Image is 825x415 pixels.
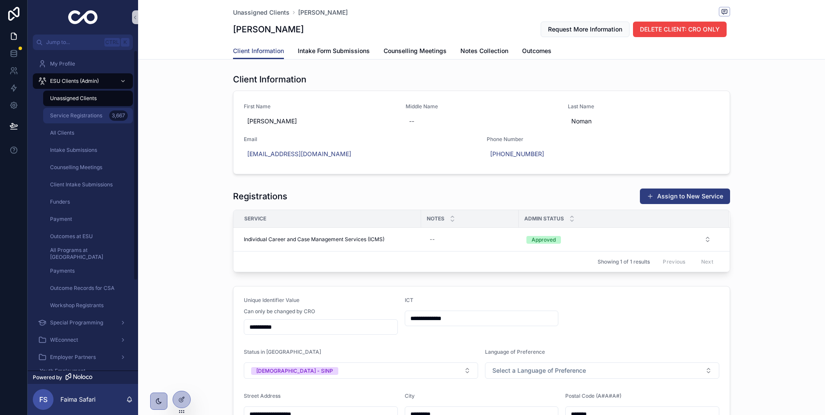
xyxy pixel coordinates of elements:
[43,194,133,210] a: Funders
[43,229,133,244] a: Outcomes at ESU
[43,160,133,175] a: Counselling Meetings
[427,215,444,222] span: Notes
[50,95,97,102] span: Unassigned Clients
[406,103,557,110] span: Middle Name
[233,8,290,17] a: Unassigned Clients
[233,91,730,174] a: First Name[PERSON_NAME]Middle Name--Last NameNomanEmail[EMAIL_ADDRESS][DOMAIN_NAME]Phone Number[P...
[247,117,392,126] span: [PERSON_NAME]
[384,43,447,60] a: Counselling Meetings
[33,332,133,348] a: WEconnect
[384,47,447,55] span: Counselling Meetings
[43,142,133,158] a: Intake Submissions
[409,117,414,126] div: --
[50,354,96,361] span: Employer Partners
[532,236,556,244] div: Approved
[640,25,720,34] span: DELETE CLIENT: CRO ONLY
[244,362,478,379] button: Select Button
[640,189,730,204] button: Assign to New Service
[430,236,435,243] div: --
[244,236,384,243] span: Individual Career and Case Management Services (ICMS)
[50,164,102,171] span: Counselling Meetings
[598,258,650,265] span: Showing 1 of 1 results
[548,25,622,34] span: Request More Information
[50,60,75,67] span: My Profile
[33,56,133,72] a: My Profile
[43,91,133,106] a: Unassigned Clients
[46,39,101,46] span: Jump to...
[50,247,124,261] span: All Programs at [GEOGRAPHIC_DATA]
[485,349,545,355] span: Language of Preference
[244,349,321,355] span: Status in [GEOGRAPHIC_DATA]
[487,136,719,143] span: Phone Number
[50,216,72,223] span: Payment
[244,297,299,303] span: Unique Identifier Value
[43,263,133,279] a: Payments
[233,47,284,55] span: Client Information
[50,233,93,240] span: Outcomes at ESU
[33,367,133,382] a: Youth Employment Connections
[633,22,727,37] button: DELETE CLIENT: CRO ONLY
[50,129,74,136] span: All Clients
[522,47,551,55] span: Outcomes
[50,267,75,274] span: Payments
[40,368,113,381] span: Youth Employment Connections
[28,371,138,384] a: Powered by
[33,374,62,381] span: Powered by
[460,47,508,55] span: Notes Collection
[50,285,114,292] span: Outcome Records for CSA
[541,22,630,37] button: Request More Information
[520,232,718,247] button: Select Button
[524,215,564,222] span: Admin Status
[244,215,266,222] span: Service
[244,308,315,315] span: Can only be changed by CRO
[109,110,128,121] div: 3,667
[43,125,133,141] a: All Clients
[256,367,333,375] div: [DEMOGRAPHIC_DATA] - SINP
[568,103,719,110] span: Last Name
[298,47,370,55] span: Intake Form Submissions
[244,393,280,399] span: Street Address
[298,43,370,60] a: Intake Form Submissions
[460,43,508,60] a: Notes Collection
[50,181,113,188] span: Client Intake Submissions
[28,50,138,371] div: scrollable content
[244,103,395,110] span: First Name
[519,231,718,248] a: Select Button
[43,246,133,261] a: All Programs at [GEOGRAPHIC_DATA]
[233,23,304,35] h1: [PERSON_NAME]
[50,147,97,154] span: Intake Submissions
[298,8,348,17] a: [PERSON_NAME]
[405,393,415,399] span: City
[233,73,306,85] h1: Client Information
[60,395,95,404] p: Faima Safari
[43,108,133,123] a: Service Registrations3,667
[33,73,133,89] a: ESU Clients (Admin)
[247,150,351,158] a: [EMAIL_ADDRESS][DOMAIN_NAME]
[68,10,98,24] img: App logo
[233,190,287,202] h1: Registrations
[33,349,133,365] a: Employer Partners
[50,302,104,309] span: Workshop Registrants
[244,136,476,143] span: Email
[571,117,716,126] span: Noman
[492,366,586,375] span: Select a Language of Preference
[33,35,133,50] button: Jump to...CtrlK
[50,198,70,205] span: Funders
[244,236,416,243] a: Individual Career and Case Management Services (ICMS)
[43,298,133,313] a: Workshop Registrants
[50,319,103,326] span: Special Programming
[33,315,133,330] a: Special Programming
[522,43,551,60] a: Outcomes
[485,362,719,379] button: Select Button
[43,211,133,227] a: Payment
[405,297,413,303] span: ICT
[104,38,120,47] span: Ctrl
[50,336,78,343] span: WEconnect
[43,177,133,192] a: Client Intake Submissions
[43,280,133,296] a: Outcome Records for CSA
[426,233,513,246] a: --
[490,150,544,158] a: [PHONE_NUMBER]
